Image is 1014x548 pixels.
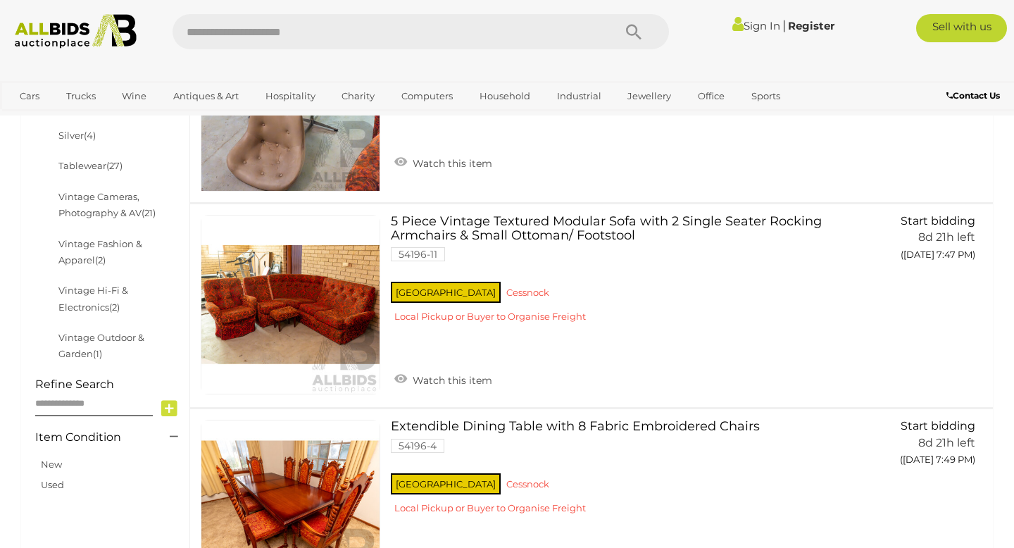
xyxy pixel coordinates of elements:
[113,85,156,108] a: Wine
[901,214,975,228] span: Start bidding
[732,19,780,32] a: Sign In
[11,108,129,131] a: [GEOGRAPHIC_DATA]
[392,85,462,108] a: Computers
[84,130,96,141] span: (4)
[901,419,975,432] span: Start bidding
[332,85,384,108] a: Charity
[58,285,128,312] a: Vintage Hi-Fi & Electronics(2)
[35,378,186,391] h4: Refine Search
[401,420,849,525] a: Extendible Dining Table with 8 Fabric Embroidered Chairs 54196-4 [GEOGRAPHIC_DATA] Cessnock Local...
[946,90,1000,101] b: Contact Us
[35,431,149,444] h4: Item Condition
[58,332,144,359] a: Vintage Outdoor & Garden(1)
[58,238,142,266] a: Vintage Fashion & Apparel(2)
[41,459,62,470] a: New
[470,85,539,108] a: Household
[870,420,979,473] a: Start bidding 8d 21h left ([DATE] 7:49 PM)
[742,85,789,108] a: Sports
[548,85,611,108] a: Industrial
[782,18,786,33] span: |
[391,151,496,173] a: Watch this item
[788,19,834,32] a: Register
[401,215,849,333] a: 5 Piece Vintage Textured Modular Sofa with 2 Single Seater Rocking Armchairs & Small Ottoman/ Foo...
[106,160,123,171] span: (27)
[93,348,102,359] span: (1)
[689,85,734,108] a: Office
[95,254,106,266] span: (2)
[58,191,156,218] a: Vintage Cameras, Photography & AV(21)
[11,85,49,108] a: Cars
[57,85,105,108] a: Trucks
[870,215,979,268] a: Start bidding 8d 21h left ([DATE] 7:47 PM)
[946,88,1003,104] a: Contact Us
[41,479,64,490] a: Used
[58,160,123,171] a: Tablewear(27)
[409,157,492,170] span: Watch this item
[142,207,156,218] span: (21)
[409,374,492,387] span: Watch this item
[8,14,144,49] img: Allbids.com.au
[391,368,496,390] a: Watch this item
[256,85,325,108] a: Hospitality
[599,14,669,49] button: Search
[164,85,248,108] a: Antiques & Art
[109,301,120,313] span: (2)
[916,14,1007,42] a: Sell with us
[58,130,96,141] a: Silver(4)
[618,85,680,108] a: Jewellery
[401,12,849,117] a: Quantity of 5 Swivel Chairs 1 Without Base 54196-13 [GEOGRAPHIC_DATA] Cessnock Local Pickup or Bu...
